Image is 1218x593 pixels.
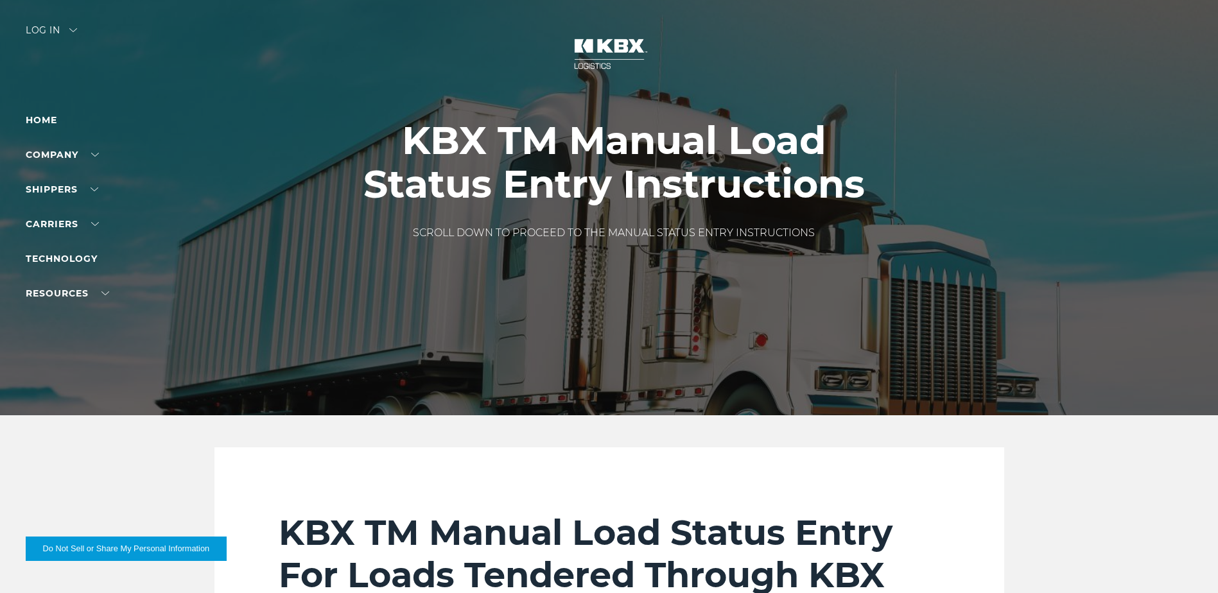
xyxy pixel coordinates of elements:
a: Company [26,149,99,160]
p: SCROLL DOWN TO PROCEED TO THE MANUAL STATUS ENTRY INSTRUCTIONS [351,225,877,241]
a: Home [26,114,57,126]
h1: KBX TM Manual Load Status Entry Instructions [351,119,877,206]
img: kbx logo [561,26,657,82]
a: Carriers [26,218,99,230]
img: arrow [69,28,77,32]
a: Technology [26,253,98,264]
div: Log in [26,26,77,44]
a: RESOURCES [26,288,109,299]
a: SHIPPERS [26,184,98,195]
button: Do Not Sell or Share My Personal Information [26,537,227,561]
